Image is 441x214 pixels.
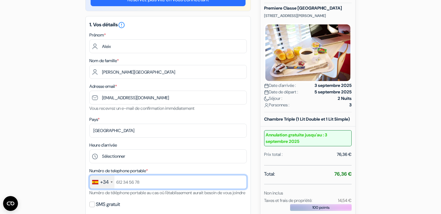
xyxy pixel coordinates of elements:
[89,65,247,79] input: Entrer le nom de famille
[315,82,352,89] strong: 3 septembre 2025
[264,170,275,178] span: Total:
[89,32,106,38] label: Prénom
[264,102,289,108] span: Personnes :
[264,130,352,146] small: Annulation gratuite jusqu'au : 3 septembre 2025
[338,95,352,102] strong: 2 Nuits
[89,142,117,148] label: Heure d'arrivée
[89,175,247,189] input: 612 34 56 78
[264,198,312,203] small: Taxes et frais de propriété:
[96,200,120,209] label: SMS gratuit
[89,168,148,174] label: Numéro de telephone portable
[264,90,269,95] img: calendar.svg
[3,196,18,211] button: CMP-Widget öffnen
[264,82,296,89] span: Date d'arrivée :
[264,13,352,18] p: [STREET_ADDRESS][PERSON_NAME]
[264,103,269,108] img: user_icon.svg
[89,91,247,105] input: Entrer adresse e-mail
[264,116,350,122] b: Chambre Triple (1 Lit Double et 1 Lit Simple)
[89,21,247,29] h5: 1. Vos détails
[264,96,269,101] img: moon.svg
[349,102,352,108] strong: 3
[89,116,100,123] label: Pays
[118,21,125,29] i: error_outline
[89,58,119,64] label: Nom de famille
[264,83,269,88] img: calendar.svg
[118,21,125,28] a: error_outline
[89,190,245,195] small: Numéro de téléphone portable au cas où l'établissement aurait besoin de vous joindre
[264,190,283,196] small: Non inclus
[89,105,195,111] small: Vous recevrez un e-mail de confirmation immédiatement
[90,175,114,189] div: Spain (España): +34
[264,95,282,102] span: Séjour :
[89,83,117,90] label: Adresse email
[312,205,330,210] span: 100 points
[338,198,352,203] small: 14,54 €
[264,89,298,95] span: Date de départ :
[264,151,283,158] div: Prix total :
[89,39,247,53] input: Entrez votre prénom
[100,178,109,186] div: +34
[315,89,352,95] strong: 5 septembre 2025
[337,151,352,158] div: 76,36 €
[264,6,352,11] h5: Premiere Classe [GEOGRAPHIC_DATA]
[334,171,352,177] strong: 76,36 €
